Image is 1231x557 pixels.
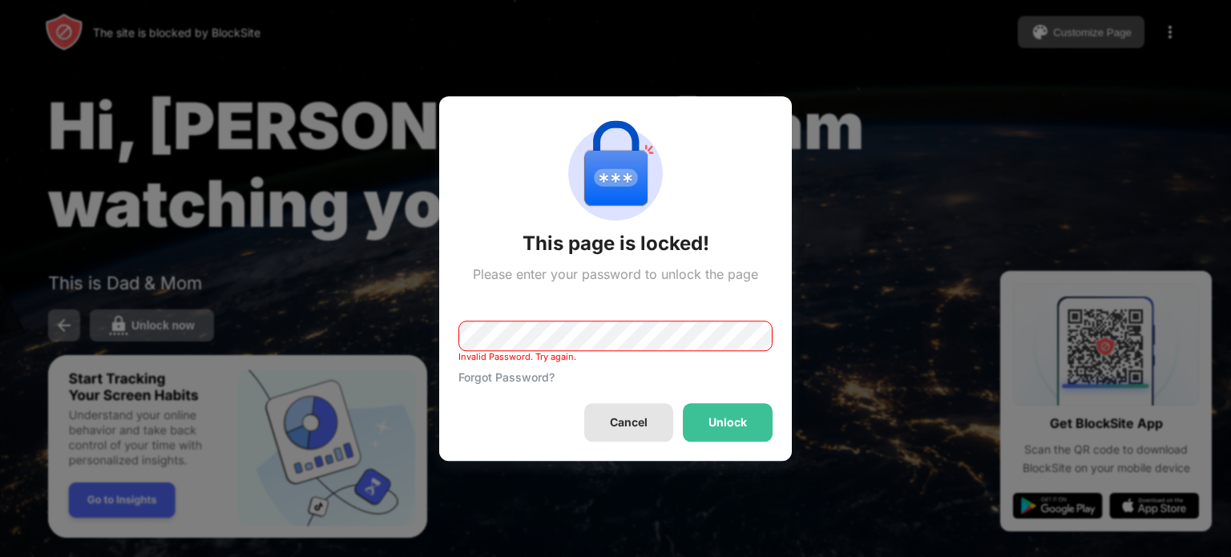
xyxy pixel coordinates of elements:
[708,416,747,429] div: Unlock
[458,351,576,362] div: Invalid Password. Try again.
[610,416,648,429] div: Cancel
[473,266,758,282] div: Please enter your password to unlock the page
[523,231,709,256] div: This page is locked!
[558,115,673,231] img: password-protection.svg
[458,370,555,384] div: Forgot Password?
